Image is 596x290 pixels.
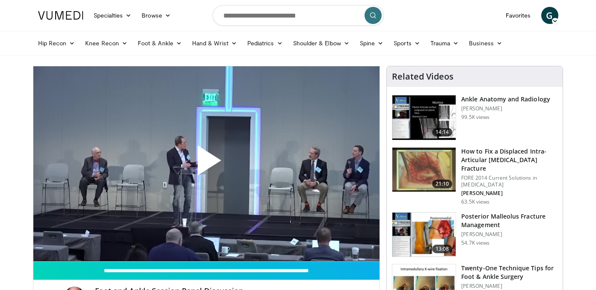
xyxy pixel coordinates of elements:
[464,35,507,52] a: Business
[461,105,550,112] p: [PERSON_NAME]
[461,175,557,188] p: FORE 2014 Current Solutions in [MEDICAL_DATA]
[392,148,456,192] img: 55ff4537-6d30-4030-bbbb-bab469c05b17.150x105_q85_crop-smart_upscale.jpg
[129,122,283,206] button: Play Video
[33,35,80,52] a: Hip Recon
[355,35,388,52] a: Spine
[432,128,453,136] span: 14:14
[501,7,536,24] a: Favorites
[288,35,355,52] a: Shoulder & Elbow
[461,114,489,121] p: 99.5K views
[461,240,489,246] p: 54.7K views
[133,35,187,52] a: Foot & Ankle
[89,7,137,24] a: Specialties
[541,7,558,24] a: G
[392,95,557,140] a: 14:14 Ankle Anatomy and Radiology [PERSON_NAME] 99.5K views
[461,198,489,205] p: 63.5K views
[392,71,454,82] h4: Related Videos
[461,212,557,229] h3: Posterior Malleolus Fracture Management
[33,66,380,262] video-js: Video Player
[432,180,453,188] span: 21:10
[461,190,557,197] p: [PERSON_NAME]
[461,283,557,290] p: [PERSON_NAME]
[461,95,550,104] h3: Ankle Anatomy and Radiology
[80,35,133,52] a: Knee Recon
[432,245,453,253] span: 13:08
[392,95,456,140] img: d079e22e-f623-40f6-8657-94e85635e1da.150x105_q85_crop-smart_upscale.jpg
[136,7,176,24] a: Browse
[392,213,456,257] img: 50e07c4d-707f-48cd-824d-a6044cd0d074.150x105_q85_crop-smart_upscale.jpg
[38,11,83,20] img: VuMedi Logo
[388,35,425,52] a: Sports
[392,147,557,205] a: 21:10 How to Fix a Displaced Intra-Articular [MEDICAL_DATA] Fracture FORE 2014 Current Solutions ...
[242,35,288,52] a: Pediatrics
[392,212,557,257] a: 13:08 Posterior Malleolus Fracture Management [PERSON_NAME] 54.7K views
[461,264,557,281] h3: Twenty-One Technique Tips for Foot & Ankle Surgery
[461,147,557,173] h3: How to Fix a Displaced Intra-Articular [MEDICAL_DATA] Fracture
[461,231,557,238] p: [PERSON_NAME]
[187,35,242,52] a: Hand & Wrist
[213,5,384,26] input: Search topics, interventions
[425,35,464,52] a: Trauma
